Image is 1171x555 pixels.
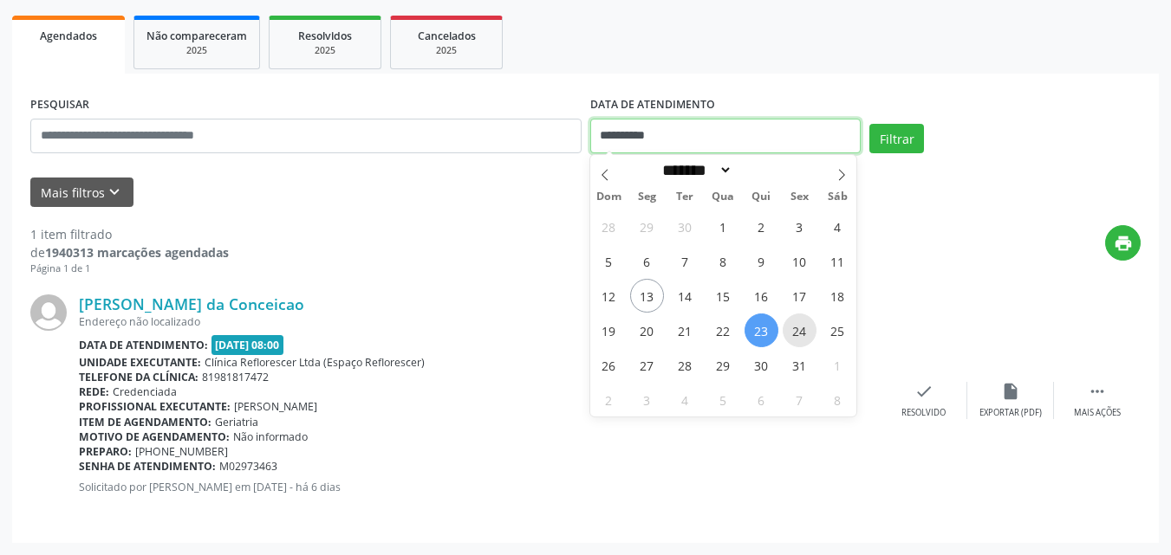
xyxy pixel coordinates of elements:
[205,355,425,370] span: Clínica Reflorescer Ltda (Espaço Reflorescer)
[821,348,855,382] span: Novembro 1, 2025
[706,313,740,347] span: Outubro 22, 2025
[869,124,924,153] button: Filtrar
[30,294,67,331] img: img
[592,383,626,416] span: Novembro 2, 2025
[590,191,628,203] span: Dom
[146,44,247,57] div: 2025
[745,279,778,313] span: Outubro 16, 2025
[1074,407,1121,419] div: Mais ações
[1001,382,1020,401] i: insert_drive_file
[234,399,317,414] span: [PERSON_NAME]
[821,210,855,243] span: Outubro 4, 2025
[630,210,664,243] span: Setembro 29, 2025
[40,29,97,43] span: Agendados
[668,313,702,347] span: Outubro 21, 2025
[783,244,816,278] span: Outubro 10, 2025
[30,225,229,243] div: 1 item filtrado
[783,279,816,313] span: Outubro 17, 2025
[914,382,934,401] i: check
[592,210,626,243] span: Setembro 28, 2025
[704,191,742,203] span: Qua
[590,92,715,119] label: DATA DE ATENDIMENTO
[706,244,740,278] span: Outubro 8, 2025
[821,279,855,313] span: Outubro 18, 2025
[1114,234,1133,253] i: print
[706,383,740,416] span: Novembro 5, 2025
[79,370,198,384] b: Telefone da clínica:
[783,348,816,382] span: Outubro 31, 2025
[732,161,790,179] input: Year
[45,244,229,261] strong: 1940313 marcações agendadas
[630,244,664,278] span: Outubro 6, 2025
[668,348,702,382] span: Outubro 28, 2025
[202,370,269,384] span: 81981817472
[79,399,231,414] b: Profissional executante:
[1088,382,1107,401] i: 
[282,44,368,57] div: 2025
[630,348,664,382] span: Outubro 27, 2025
[113,384,177,399] span: Credenciada
[668,279,702,313] span: Outubro 14, 2025
[592,279,626,313] span: Outubro 12, 2025
[146,29,247,43] span: Não compareceram
[79,384,109,399] b: Rede:
[592,313,626,347] span: Outubro 19, 2025
[745,210,778,243] span: Outubro 2, 2025
[30,92,89,119] label: PESQUISAR
[745,383,778,416] span: Novembro 6, 2025
[818,191,856,203] span: Sáb
[403,44,490,57] div: 2025
[668,244,702,278] span: Outubro 7, 2025
[630,313,664,347] span: Outubro 20, 2025
[706,210,740,243] span: Outubro 1, 2025
[901,407,946,419] div: Resolvido
[79,415,211,429] b: Item de agendamento:
[79,294,304,313] a: [PERSON_NAME] da Conceicao
[706,348,740,382] span: Outubro 29, 2025
[630,279,664,313] span: Outubro 13, 2025
[592,244,626,278] span: Outubro 5, 2025
[742,191,780,203] span: Qui
[79,355,201,370] b: Unidade executante:
[79,314,881,329] div: Endereço não localizado
[79,480,881,494] p: Solicitado por [PERSON_NAME] em [DATE] - há 6 dias
[780,191,818,203] span: Sex
[79,459,216,474] b: Senha de atendimento:
[821,313,855,347] span: Outubro 25, 2025
[783,210,816,243] span: Outubro 3, 2025
[219,459,277,474] span: M02973463
[30,243,229,261] div: de
[706,279,740,313] span: Outubro 15, 2025
[135,444,228,459] span: [PHONE_NUMBER]
[30,261,229,276] div: Página 1 de 1
[211,335,284,355] span: [DATE] 08:00
[79,444,132,459] b: Preparo:
[1105,225,1141,261] button: print
[79,429,230,444] b: Motivo de agendamento:
[79,338,208,352] b: Data de atendimento:
[783,383,816,416] span: Novembro 7, 2025
[783,313,816,347] span: Outubro 24, 2025
[979,407,1042,419] div: Exportar (PDF)
[657,161,733,179] select: Month
[745,244,778,278] span: Outubro 9, 2025
[821,244,855,278] span: Outubro 11, 2025
[821,383,855,416] span: Novembro 8, 2025
[215,415,258,429] span: Geriatria
[105,183,124,202] i: keyboard_arrow_down
[233,429,308,444] span: Não informado
[30,177,133,208] button: Mais filtroskeyboard_arrow_down
[630,383,664,416] span: Novembro 3, 2025
[745,313,778,347] span: Outubro 23, 2025
[668,210,702,243] span: Setembro 30, 2025
[666,191,704,203] span: Ter
[592,348,626,382] span: Outubro 26, 2025
[628,191,666,203] span: Seg
[298,29,352,43] span: Resolvidos
[745,348,778,382] span: Outubro 30, 2025
[418,29,476,43] span: Cancelados
[668,383,702,416] span: Novembro 4, 2025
